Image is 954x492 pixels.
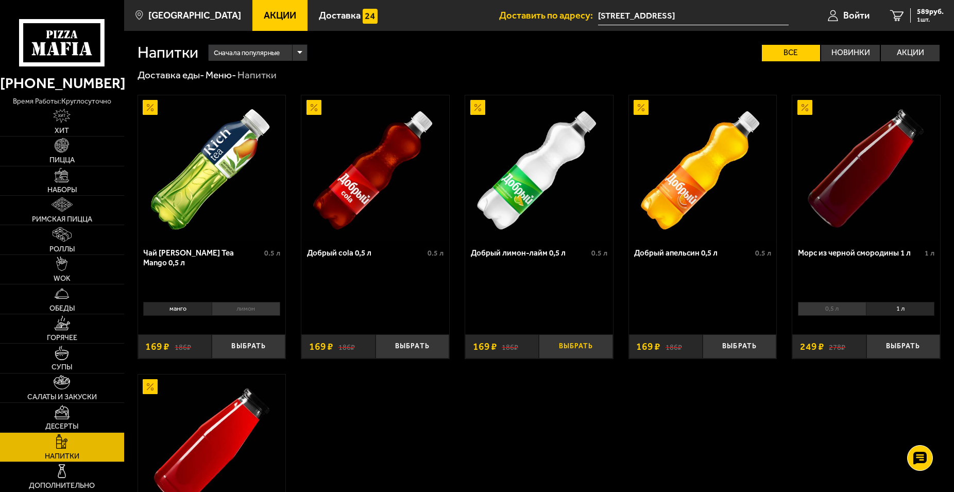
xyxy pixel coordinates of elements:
div: Напитки [237,69,277,81]
a: АкционныйЧай Rich Green Tea Mango 0,5 л [138,95,286,241]
a: АкционныйДобрый лимон-лайм 0,5 л [465,95,613,241]
img: Морс из черной смородины 1 л [793,95,939,241]
h1: Напитки [138,45,198,61]
a: Меню- [206,69,236,81]
label: Акции [881,45,940,61]
span: Пицца [49,157,75,164]
span: Напитки [45,453,79,460]
span: 169 ₽ [145,342,169,351]
a: АкционныйМорс из черной смородины 1 л [792,95,940,241]
button: Выбрать [866,334,940,359]
span: 589 руб. [917,8,944,15]
label: Новинки [821,45,880,61]
span: WOK [54,275,71,282]
span: Наборы [47,186,77,194]
img: Добрый апельсин 0,5 л [630,95,776,241]
span: 169 ₽ [636,342,660,351]
button: Выбрать [539,334,612,359]
span: Десерты [45,423,78,430]
span: 249 ₽ [800,342,824,351]
img: Акционный [470,100,485,115]
span: [GEOGRAPHIC_DATA] [148,11,241,21]
a: АкционныйДобрый cola 0,5 л [301,95,449,241]
s: 186 ₽ [502,342,518,351]
span: Обеды [49,305,75,312]
s: 186 ₽ [338,342,355,351]
li: 0,5 л [798,302,866,316]
input: Ваш адрес доставки [598,6,789,25]
img: Акционный [143,379,158,394]
span: Доставить по адресу: [499,11,598,21]
span: Доставка [319,11,361,21]
span: Россия, Санкт-Петербург, Ново-Рыбинская улица, 19-21 [598,6,789,25]
s: 186 ₽ [175,342,191,351]
span: Войти [843,11,870,21]
img: Акционный [306,100,321,115]
span: 0.5 л [264,249,280,258]
li: манго [143,302,211,316]
span: Салаты и закуски [27,394,97,401]
span: 1 л [925,249,934,258]
div: 0 [792,298,940,327]
span: 0.5 л [428,249,444,258]
div: Добрый апельсин 0,5 л [634,248,752,258]
img: 15daf4d41897b9f0e9f617042186c801.svg [363,9,378,24]
span: Хит [55,127,69,134]
s: 186 ₽ [666,342,682,351]
s: 278 ₽ [829,342,845,351]
img: Акционный [143,100,158,115]
span: Дополнительно [29,482,95,489]
span: Акции [264,11,296,21]
li: лимон [212,302,280,316]
button: Выбрать [703,334,776,359]
span: Римская пицца [32,216,92,223]
span: 0.5 л [755,249,771,258]
a: АкционныйДобрый апельсин 0,5 л [629,95,777,241]
div: Чай [PERSON_NAME] Tea Mango 0,5 л [143,248,261,267]
span: 169 ₽ [309,342,333,351]
span: 169 ₽ [473,342,497,351]
div: Морс из черной смородины 1 л [798,248,922,258]
div: 0 [138,298,286,327]
li: 1 л [866,302,934,316]
span: 1 шт. [917,16,944,23]
img: Акционный [634,100,649,115]
img: Добрый лимон-лайм 0,5 л [466,95,612,241]
span: Сначала популярные [214,43,280,62]
div: Добрый лимон-лайм 0,5 л [471,248,589,258]
span: Супы [52,364,72,371]
span: Горячее [47,334,77,342]
a: Доставка еды- [138,69,204,81]
img: Добрый cola 0,5 л [302,95,448,241]
button: Выбрать [376,334,449,359]
div: Добрый cola 0,5 л [307,248,425,258]
img: Чай Rich Green Tea Mango 0,5 л [139,95,285,241]
span: 0.5 л [591,249,607,258]
span: Роллы [49,246,75,253]
button: Выбрать [212,334,285,359]
label: Все [762,45,821,61]
img: Акционный [797,100,812,115]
